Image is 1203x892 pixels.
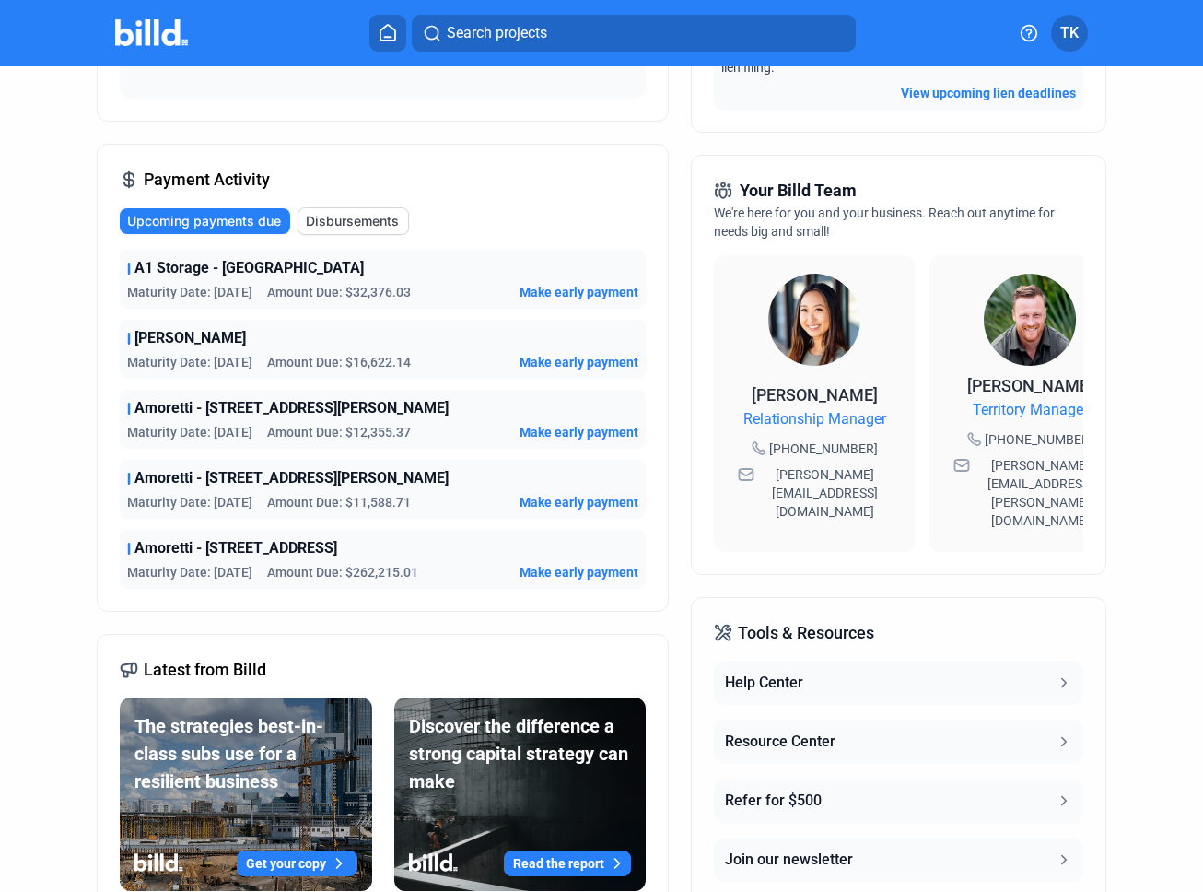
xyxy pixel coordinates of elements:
[984,274,1076,366] img: Territory Manager
[1051,15,1088,52] button: TK
[714,205,1055,239] span: We're here for you and your business. Reach out anytime for needs big and small!
[447,22,547,44] span: Search projects
[267,493,411,511] span: Amount Due: $11,588.71
[520,563,638,581] button: Make early payment
[520,423,638,441] button: Make early payment
[144,657,266,683] span: Latest from Billd
[738,620,874,646] span: Tools & Resources
[409,712,632,795] div: Discover the difference a strong capital strategy can make
[127,563,252,581] span: Maturity Date: [DATE]
[725,790,822,812] div: Refer for $500
[298,207,409,235] button: Disbursements
[520,493,638,511] button: Make early payment
[974,456,1106,530] span: [PERSON_NAME][EMAIL_ADDRESS][PERSON_NAME][DOMAIN_NAME]
[127,212,281,230] span: Upcoming payments due
[1060,22,1079,44] span: TK
[134,397,449,419] span: Amoretti - [STREET_ADDRESS][PERSON_NAME]
[134,712,357,795] div: The strategies best-in-class subs use for a resilient business
[134,537,337,559] span: Amoretti - [STREET_ADDRESS]
[134,327,246,349] span: [PERSON_NAME]
[714,779,1082,823] button: Refer for $500
[714,838,1082,882] button: Join our newsletter
[520,283,638,301] button: Make early payment
[267,423,411,441] span: Amount Due: $12,355.37
[144,167,270,193] span: Payment Activity
[520,353,638,371] button: Make early payment
[237,851,357,876] button: Get your copy
[758,465,891,521] span: [PERSON_NAME][EMAIL_ADDRESS][DOMAIN_NAME]
[743,408,886,430] span: Relationship Manager
[901,84,1076,102] button: View upcoming lien deadlines
[412,15,856,52] button: Search projects
[127,353,252,371] span: Maturity Date: [DATE]
[985,430,1093,449] span: [PHONE_NUMBER]
[714,661,1082,705] button: Help Center
[504,851,631,876] button: Read the report
[973,399,1088,421] span: Territory Manager
[134,467,449,489] span: Amoretti - [STREET_ADDRESS][PERSON_NAME]
[127,493,252,511] span: Maturity Date: [DATE]
[967,376,1093,395] span: [PERSON_NAME]
[725,731,835,753] div: Resource Center
[267,353,411,371] span: Amount Due: $16,622.14
[306,212,399,230] span: Disbursements
[115,19,188,46] img: Billd Company Logo
[740,178,857,204] span: Your Billd Team
[134,257,364,279] span: A1 Storage - [GEOGRAPHIC_DATA]
[267,563,418,581] span: Amount Due: $262,215.01
[769,440,878,458] span: [PHONE_NUMBER]
[725,672,803,694] div: Help Center
[127,423,252,441] span: Maturity Date: [DATE]
[267,283,411,301] span: Amount Due: $32,376.03
[714,720,1082,764] button: Resource Center
[725,849,853,871] div: Join our newsletter
[120,208,290,234] button: Upcoming payments due
[768,274,860,366] img: Relationship Manager
[127,283,252,301] span: Maturity Date: [DATE]
[752,385,878,405] span: [PERSON_NAME]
